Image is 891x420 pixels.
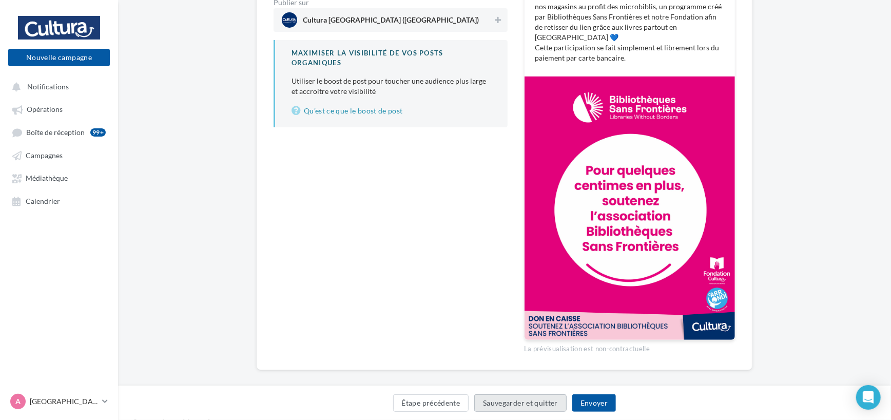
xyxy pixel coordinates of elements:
span: Opérations [27,105,63,114]
a: Qu’est ce que le boost de post [292,105,491,117]
button: Étape précédente [393,394,469,412]
a: A [GEOGRAPHIC_DATA] [8,392,110,411]
button: Sauvegarder et quitter [474,394,567,412]
a: Calendrier [6,192,112,210]
a: Boîte de réception99+ [6,123,112,142]
div: La prévisualisation est non-contractuelle [524,340,735,354]
div: Maximiser la visibilité de vos posts organiques [292,48,491,67]
a: Opérations [6,100,112,118]
p: Utiliser le boost de post pour toucher une audience plus large et accroitre votre visibilité [292,76,491,97]
button: Notifications [6,77,108,96]
span: Calendrier [26,197,60,205]
div: Open Intercom Messenger [856,385,881,410]
div: 99+ [90,128,106,137]
span: Notifications [27,82,69,91]
a: Campagnes [6,146,112,164]
span: Boîte de réception [26,128,85,137]
p: [GEOGRAPHIC_DATA] [30,396,98,407]
span: Médiathèque [26,174,68,183]
span: A [15,396,21,407]
button: Nouvelle campagne [8,49,110,66]
span: Cultura [GEOGRAPHIC_DATA] ([GEOGRAPHIC_DATA]) [303,16,479,28]
a: Médiathèque [6,168,112,187]
button: Envoyer [572,394,616,412]
span: Campagnes [26,151,63,160]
